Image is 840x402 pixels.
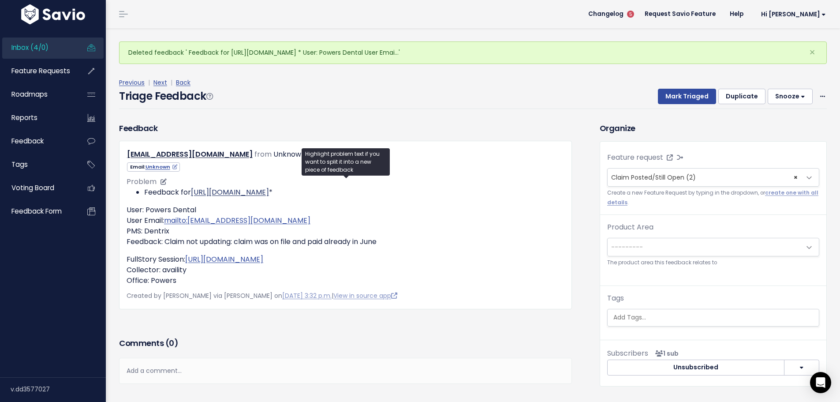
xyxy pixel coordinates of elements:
[176,78,190,87] a: Back
[627,11,634,18] span: 5
[809,45,815,60] span: ×
[146,78,152,87] span: |
[768,89,813,105] button: Snooze
[600,122,827,134] h3: Organize
[652,349,679,358] span: <p><strong>Subscribers</strong><br><br> - Ilkay Kucuk<br> </p>
[2,154,73,175] a: Tags
[119,41,827,64] div: Deleted feedback ' Feedback for [URL][DOMAIN_NAME] * User: Powers Dental User Emai…'
[127,254,564,286] p: FullStory Session: Collector: availity Office: Powers
[11,66,70,75] span: Feature Requests
[607,293,624,304] label: Tags
[119,358,572,384] div: Add a comment...
[800,42,824,63] button: Close
[153,78,167,87] a: Next
[723,8,750,21] a: Help
[607,222,653,233] label: Product Area
[191,187,269,197] a: [URL][DOMAIN_NAME]
[607,348,648,358] span: Subscribers
[127,177,157,187] span: Problem
[2,178,73,198] a: Voting Board
[127,149,253,159] a: [EMAIL_ADDRESS][DOMAIN_NAME]
[19,4,87,24] img: logo-white.9d6f32f41409.svg
[127,162,180,172] span: Email:
[302,148,390,176] div: Highlight problem text if you want to split it into a new piece of feedback
[2,201,73,222] a: Feedback form
[11,207,62,216] span: Feedback form
[185,254,263,264] a: [URL][DOMAIN_NAME]
[127,291,397,300] span: Created by [PERSON_NAME] via [PERSON_NAME] on |
[119,337,572,349] h3: Comments ( )
[127,205,564,247] p: User: Powers Dental User Email: PMS: Dentrix Feedback: Claim not updating: claim was on file and ...
[610,313,822,322] input: Add Tags...
[119,122,157,134] h3: Feedback
[119,88,213,104] h4: Triage Feedback
[607,360,784,376] button: Unsubscribed
[2,108,73,128] a: Reports
[11,43,49,52] span: Inbox (4/0)
[11,136,44,146] span: Feedback
[273,148,342,161] div: Unknown Company
[11,90,48,99] span: Roadmaps
[11,183,54,192] span: Voting Board
[2,38,73,58] a: Inbox (4/0)
[638,8,723,21] a: Request Savio Feature
[11,378,106,401] div: v.dd3577027
[607,189,818,206] a: create one with all details
[607,258,819,267] small: The product area this feedback relates to
[2,61,73,81] a: Feature Requests
[164,215,310,225] a: mailto:[EMAIL_ADDRESS][DOMAIN_NAME]
[146,163,177,170] a: Unknown
[119,78,145,87] a: Previous
[607,188,819,207] small: Create a new Feature Request by typing in the dropdown, or .
[761,11,826,18] span: Hi [PERSON_NAME]
[810,372,831,393] div: Open Intercom Messenger
[2,84,73,105] a: Roadmaps
[333,291,397,300] a: View in source app
[658,89,716,105] button: Mark Triaged
[11,160,28,169] span: Tags
[750,8,833,21] a: Hi [PERSON_NAME]
[2,131,73,151] a: Feedback
[169,78,174,87] span: |
[588,11,623,17] span: Changelog
[11,113,37,122] span: Reports
[169,338,174,349] span: 0
[607,152,663,163] label: Feature request
[794,169,798,186] span: ×
[718,89,765,105] button: Duplicate
[611,173,696,182] span: Claim Posted/Still Open (2)
[144,187,564,198] li: Feedback for *
[611,243,643,252] span: ---------
[282,291,332,300] a: [DATE] 3:32 p.m.
[254,149,272,159] span: from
